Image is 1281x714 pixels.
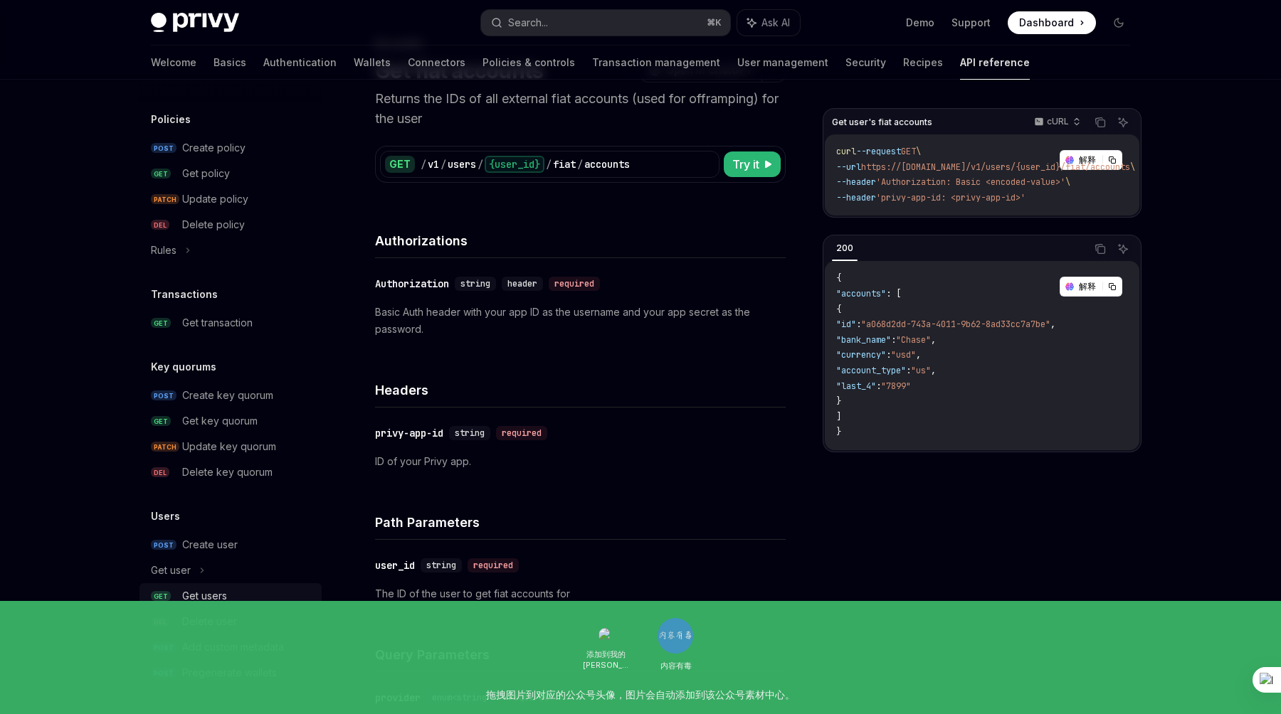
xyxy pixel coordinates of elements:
span: GET [901,146,916,157]
div: Get user [151,562,191,579]
div: Delete policy [182,216,245,233]
div: GET [385,156,415,173]
div: Create user [182,536,238,553]
div: Update key quorum [182,438,276,455]
span: string [455,427,485,439]
div: Get users [182,587,227,604]
div: {user_id} [485,156,544,173]
span: "last_4" [836,380,876,392]
a: Dashboard [1008,11,1096,34]
span: : [876,380,881,392]
button: Search...⌘K [481,10,730,36]
span: https://[DOMAIN_NAME]/v1/users/{user_id}/fiat/accounts [861,161,1130,173]
div: required [496,426,547,440]
span: POST [151,143,176,154]
a: DELDelete key quorum [139,459,322,485]
a: GETGet policy [139,161,322,186]
span: } [836,395,841,407]
div: Get transaction [182,314,253,331]
span: \ [1065,176,1070,188]
a: User management [737,46,828,80]
span: , [931,334,936,346]
span: , [1050,319,1055,330]
span: GET [151,591,171,602]
span: POST [151,540,176,550]
a: GETGet key quorum [139,408,322,434]
span: "currency" [836,349,886,361]
a: Recipes [903,46,943,80]
span: 'Authorization: Basic <encoded-value>' [876,176,1065,188]
span: curl [836,146,856,157]
span: { [836,304,841,315]
h5: Users [151,508,180,525]
h4: Headers [375,380,786,400]
div: Create policy [182,139,246,156]
button: Copy the contents from the code block [1091,113,1109,132]
div: required [549,277,600,291]
div: / [421,157,426,171]
p: cURL [1047,116,1069,127]
h5: Policies [151,111,191,128]
span: GET [151,169,171,179]
span: "usd" [891,349,916,361]
h4: Authorizations [375,231,786,250]
span: DEL [151,220,169,230]
a: Demo [906,16,934,30]
button: cURL [1026,110,1087,134]
span: Ask AI [761,16,790,30]
span: GET [151,318,171,329]
span: "Chase" [896,334,931,346]
a: GETGet users [139,583,322,609]
div: privy-app-id [375,426,443,440]
span: --url [836,161,861,173]
p: The ID of the user to get fiat accounts for [375,585,786,602]
div: Delete key quorum [182,464,273,481]
a: GETGet transaction [139,310,322,336]
p: ID of your Privy app. [375,453,786,470]
button: Toggle dark mode [1107,11,1130,34]
a: Support [951,16,991,30]
span: : [886,349,891,361]
div: Authorization [375,277,449,291]
div: fiat [553,157,576,171]
div: Rules [151,242,176,259]
button: Ask AI [737,10,800,36]
span: : [906,365,911,376]
span: --header [836,192,876,203]
div: accounts [584,157,630,171]
div: Get policy [182,165,230,182]
a: Security [845,46,886,80]
span: } [836,426,841,437]
a: POSTCreate user [139,532,322,558]
div: Search... [508,14,548,31]
span: 'privy-app-id: <privy-app-id>' [876,192,1026,203]
span: ⌘ K [707,17,722,28]
span: string [460,278,490,289]
a: PATCHUpdate key quorum [139,434,322,459]
p: Returns the IDs of all external fiat accounts (used for offramping) for the user [375,89,786,129]
span: , [916,349,921,361]
a: Connectors [408,46,465,80]
div: / [577,157,583,171]
div: v1 [428,157,439,171]
div: Create key quorum [182,387,273,404]
a: API reference [960,46,1030,80]
a: DELDelete policy [139,212,322,238]
span: "a068d2dd-743a-4011-9b62-8ad33cc7a7be" [861,319,1050,330]
p: Basic Auth header with your app ID as the username and your app secret as the password. [375,304,786,338]
span: "bank_name" [836,334,891,346]
span: : [856,319,861,330]
span: "accounts" [836,288,886,299]
span: PATCH [151,442,179,452]
span: Get user's fiat accounts [832,117,932,128]
h5: Transactions [151,286,218,303]
h5: Key quorums [151,358,216,375]
div: / [546,157,552,171]
span: \ [916,146,921,157]
span: DEL [151,467,169,478]
span: "id" [836,319,856,330]
div: / [478,157,483,171]
a: PATCHUpdate policy [139,186,322,212]
img: dark logo [151,13,239,33]
a: POSTCreate key quorum [139,383,322,408]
